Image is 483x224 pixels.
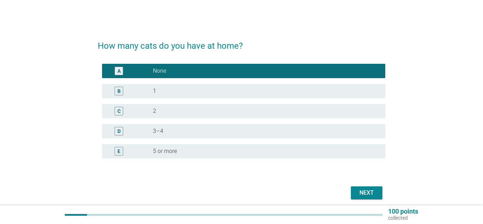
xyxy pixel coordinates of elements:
div: A [117,67,121,75]
div: D [117,128,121,135]
label: 2 [153,108,156,115]
label: 5 or more [153,148,177,155]
div: B [117,87,121,95]
label: None [153,67,166,75]
label: 3–4 [153,128,163,135]
div: E [117,148,120,155]
p: collected [388,215,418,221]
label: 1 [153,87,156,95]
h2: How many cats do you have at home? [98,32,385,52]
p: 100 points [388,208,418,215]
div: C [117,108,121,115]
div: Next [357,189,377,197]
button: Next [351,186,382,199]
